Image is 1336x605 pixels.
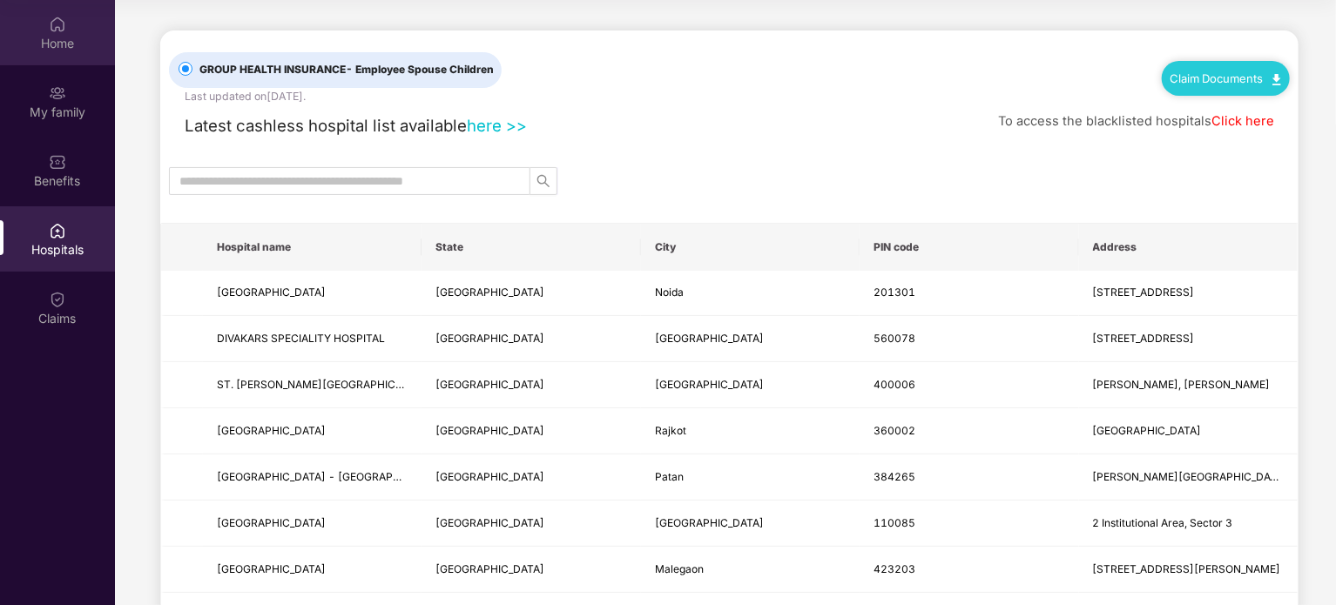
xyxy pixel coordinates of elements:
td: Noida [641,271,860,317]
img: svg+xml;base64,PHN2ZyBpZD0iSG9tZSIgeG1sbnM9Imh0dHA6Ly93d3cudzMub3JnLzIwMDAvc3ZnIiB3aWR0aD0iMjAiIG... [49,16,66,33]
th: Hospital name [203,224,422,271]
span: 2 Institutional Area, Sector 3 [1093,516,1233,529]
span: Address [1093,240,1284,254]
span: [GEOGRAPHIC_DATA] [435,424,544,437]
a: Click here [1211,113,1274,129]
td: METRO HOSPITAL AND HEART INSTITUTE [203,271,422,317]
td: Bangalore [641,316,860,362]
span: GROUP HEALTH INSURANCE [192,62,501,78]
td: New Delhi [641,501,860,547]
span: [GEOGRAPHIC_DATA] - [GEOGRAPHIC_DATA] [217,470,447,483]
img: svg+xml;base64,PHN2ZyB3aWR0aD0iMjAiIGhlaWdodD0iMjAiIHZpZXdCb3g9IjAgMCAyMCAyMCIgZmlsbD0ibm9uZSIgeG... [49,84,66,102]
td: JAIPUR GOLDEN HOSPITAL [203,501,422,547]
span: [GEOGRAPHIC_DATA] [217,424,326,437]
span: Latest cashless hospital list available [185,116,467,135]
td: Uttar Pradesh [422,271,640,317]
td: 313 PLOT NO 70/3 2 ND FLOOR SHREE SANKET EMPIRE, BEHIND DISTRICT COURT [1079,547,1298,593]
td: Patan [641,454,860,501]
span: [GEOGRAPHIC_DATA] [655,516,764,529]
span: To access the blacklisted hospitals [998,113,1211,129]
div: Last updated on [DATE] . [185,88,306,104]
td: Mumbai [641,362,860,408]
img: svg+xml;base64,PHN2ZyB4bWxucz0iaHR0cDovL3d3dy53My5vcmcvMjAwMC9zdmciIHdpZHRoPSIxMC40IiBoZWlnaHQ9Ij... [1272,74,1281,85]
span: [GEOGRAPHIC_DATA] [217,562,326,575]
span: [PERSON_NAME], [PERSON_NAME] [1093,378,1271,391]
span: [GEOGRAPHIC_DATA] [217,516,326,529]
span: DIVAKARS SPECIALITY HOSPITAL [217,332,385,345]
span: [GEOGRAPHIC_DATA] [1093,424,1202,437]
span: Noida [655,286,684,299]
td: DIVAKARS SPECIALITY HOSPITAL [203,316,422,362]
span: [GEOGRAPHIC_DATA] [217,286,326,299]
button: search [530,167,557,195]
span: - Employee Spouse Children [346,63,494,76]
span: [GEOGRAPHIC_DATA] [435,516,544,529]
td: Block X-1, Vyapar Marg, L-94, Sector 12 [1079,271,1298,317]
span: ST. [PERSON_NAME][GEOGRAPHIC_DATA] [217,378,431,391]
span: [GEOGRAPHIC_DATA] [435,470,544,483]
img: svg+xml;base64,PHN2ZyBpZD0iSG9zcGl0YWxzIiB4bWxucz0iaHR0cDovL3d3dy53My5vcmcvMjAwMC9zdmciIHdpZHRoPS... [49,222,66,239]
td: AGRAWAL HOSPITAL - PATAN [203,454,422,501]
span: 201301 [874,286,915,299]
td: 2 Institutional Area, Sector 3 [1079,501,1298,547]
span: Malegaon [655,562,704,575]
td: Gujarat [422,454,640,501]
span: Hospital name [217,240,408,254]
span: [GEOGRAPHIC_DATA] [435,332,544,345]
span: 360002 [874,424,915,437]
td: Gujarat [422,408,640,454]
span: search [530,174,557,188]
span: [GEOGRAPHIC_DATA] [655,378,764,391]
th: City [641,224,860,271]
td: Delhi [422,501,640,547]
td: J Mehta, Malbar Hill [1079,362,1298,408]
td: Malegaon [641,547,860,593]
td: Maharashtra [422,547,640,593]
th: PIN code [860,224,1078,271]
a: Claim Documents [1171,71,1281,85]
span: [GEOGRAPHIC_DATA] [435,286,544,299]
span: 423203 [874,562,915,575]
span: [STREET_ADDRESS] [1093,332,1195,345]
a: here >> [467,116,527,135]
td: INDU MEMORIAL HOSPITAL [203,547,422,593]
span: 110085 [874,516,915,529]
td: KHUSHEE EYE HOSPITAL LASER CENTER [203,408,422,454]
span: [STREET_ADDRESS][PERSON_NAME] [1093,562,1281,575]
img: svg+xml;base64,PHN2ZyBpZD0iQ2xhaW0iIHhtbG5zPSJodHRwOi8vd3d3LnczLm9yZy8yMDAwL3N2ZyIgd2lkdGg9IjIwIi... [49,291,66,308]
td: 2nd Floor Shri Ram Complex, Kothariya Road [1079,408,1298,454]
span: 400006 [874,378,915,391]
span: [GEOGRAPHIC_DATA] [655,332,764,345]
span: [GEOGRAPHIC_DATA] [435,562,544,575]
td: Kilachand Center, Station Road [1079,454,1298,501]
td: No 220, 9th Cross Road, 2nd Phase, J P Nagar [1079,316,1298,362]
td: Maharashtra [422,362,640,408]
span: [STREET_ADDRESS] [1093,286,1195,299]
span: 560078 [874,332,915,345]
span: 384265 [874,470,915,483]
span: Patan [655,470,684,483]
span: Rajkot [655,424,686,437]
img: svg+xml;base64,PHN2ZyBpZD0iQmVuZWZpdHMiIHhtbG5zPSJodHRwOi8vd3d3LnczLm9yZy8yMDAwL3N2ZyIgd2lkdGg9Ij... [49,153,66,171]
th: State [422,224,640,271]
td: ST. ELIZABETH S HOSPITAL [203,362,422,408]
td: Karnataka [422,316,640,362]
span: [GEOGRAPHIC_DATA] [435,378,544,391]
td: Rajkot [641,408,860,454]
th: Address [1079,224,1298,271]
